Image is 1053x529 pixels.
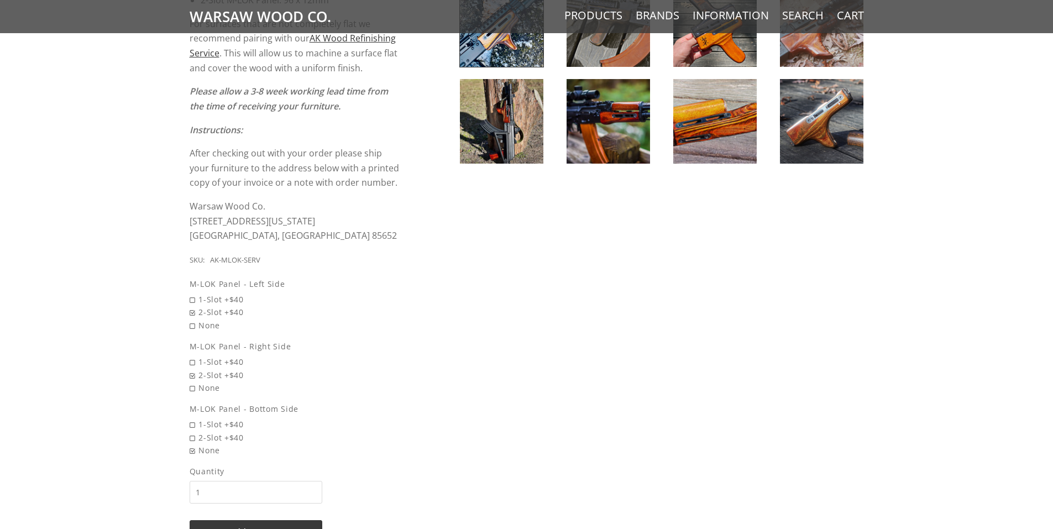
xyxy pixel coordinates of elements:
span: Warsaw Wood Co. [190,200,265,212]
div: M-LOK Panel - Left Side [190,277,401,290]
img: AK Wood M-LOK Install Service [567,79,650,164]
div: M-LOK Panel - Bottom Side [190,402,401,415]
a: AK Wood Refinishing Service [190,32,396,59]
a: Products [564,8,622,23]
span: [GEOGRAPHIC_DATA], [GEOGRAPHIC_DATA] 85652 [190,229,397,242]
span: 2-Slot +$40 [190,369,401,381]
span: None [190,444,401,457]
span: 1-Slot +$40 [190,418,401,431]
a: Brands [636,8,679,23]
a: Search [782,8,824,23]
input: Quantity [190,481,322,504]
img: AK Wood M-LOK Install Service [460,79,543,164]
span: 1-Slot +$40 [190,293,401,306]
img: AK Wood M-LOK Install Service [780,79,863,164]
span: None [190,381,401,394]
span: [STREET_ADDRESS][US_STATE] [190,215,315,227]
span: 1-Slot +$40 [190,355,401,368]
span: Quantity [190,465,322,478]
span: 2-Slot +$40 [190,306,401,318]
p: After checking out with your order please ship your furniture to the address below with a printed... [190,146,401,190]
div: SKU: [190,254,205,266]
div: M-LOK Panel - Right Side [190,340,401,353]
img: AK Wood M-LOK Install Service [673,79,757,164]
span: 2-Slot +$40 [190,431,401,444]
a: Cart [837,8,864,23]
a: Information [693,8,769,23]
em: Instructions: [190,124,243,136]
em: Please allow a 3-8 week working lead time from the time of receiving your furniture. [190,85,388,112]
p: For surfaces that are not completely flat we recommend pairing with our . This will allow us to m... [190,17,401,76]
span: None [190,319,401,332]
div: AK-MLOK-SERV [210,254,260,266]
